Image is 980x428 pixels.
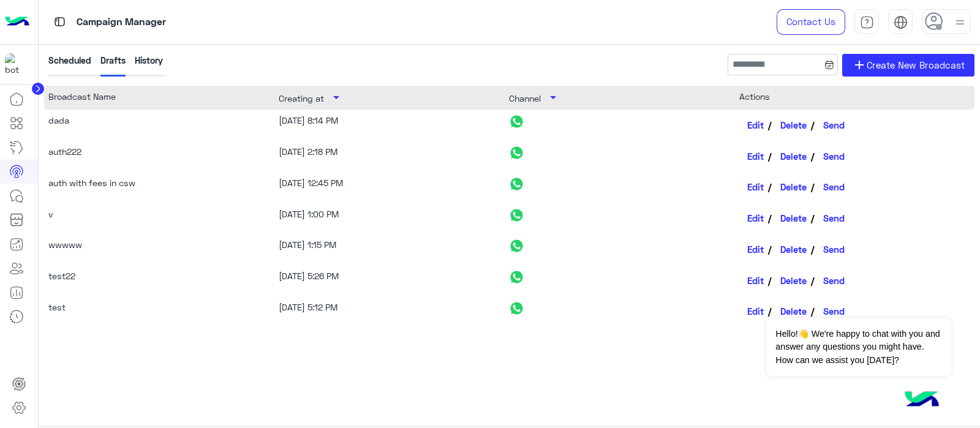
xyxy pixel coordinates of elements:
img: tab [894,15,908,29]
div: test [48,301,256,323]
div: [DATE] 2:18 PM [279,145,509,167]
div: auth with fees in csw [48,176,256,198]
div: test22 [48,269,256,291]
a: Edit [739,176,772,198]
button: Delete [773,238,816,260]
div: dada [48,114,256,136]
button: Delete [773,269,816,291]
a: Edit [739,208,772,230]
div: [DATE] 5:26 PM [279,269,509,291]
img: tab [860,15,874,29]
button: Send [816,176,849,198]
img: WhatsApp [509,114,524,129]
span: Creating at [279,93,324,103]
div: Scheduled [48,54,91,77]
span: Hello!👋 We're happy to chat with you and answer any questions you might have. How can we assist y... [766,318,951,376]
p: Campaign Manager [77,14,166,31]
button: Delete [773,145,816,167]
a: Contact Us [777,9,845,35]
span: add [852,58,867,72]
a: Edit [739,238,772,260]
img: WhatsApp [509,176,524,192]
button: Delete [773,176,816,198]
div: History [135,54,163,77]
button: Send [816,208,849,230]
div: auth222 [48,145,256,167]
button: Delete [773,208,816,230]
div: [DATE] 1:00 PM [279,208,509,230]
img: WhatsApp [509,269,524,285]
img: hulul-logo.png [900,379,943,422]
button: Send [816,114,849,136]
button: Send [816,269,849,291]
div: v [48,208,256,230]
button: Send [816,145,849,167]
img: WhatsApp [509,301,524,316]
span: Create New Broadcast [867,58,965,72]
img: WhatsApp [509,145,524,160]
div: wwwww [48,238,256,260]
div: [DATE] 12:45 PM [279,176,509,198]
img: Logo [5,9,29,35]
a: Edit [739,114,772,136]
button: Send [816,238,849,260]
a: Edit [739,269,772,291]
a: tab [854,9,879,35]
div: [DATE] 5:12 PM [279,301,509,323]
img: WhatsApp [509,238,524,253]
a: Edit [739,301,772,323]
div: Broadcast Name [48,90,279,105]
img: WhatsApp [509,208,524,223]
span: Channel [509,93,541,103]
a: addCreate New Broadcast [842,54,974,77]
img: profile [952,15,968,30]
div: Actions [739,90,970,105]
div: [DATE] 8:14 PM [279,114,509,136]
img: 197426356791770 [5,53,27,75]
span: arrow_drop_down [541,90,565,105]
div: Drafts [100,54,126,77]
div: [DATE] 1:15 PM [279,238,509,260]
img: tab [52,14,67,29]
span: arrow_drop_down [324,90,348,105]
button: Delete [773,114,816,136]
a: Edit [739,145,772,167]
